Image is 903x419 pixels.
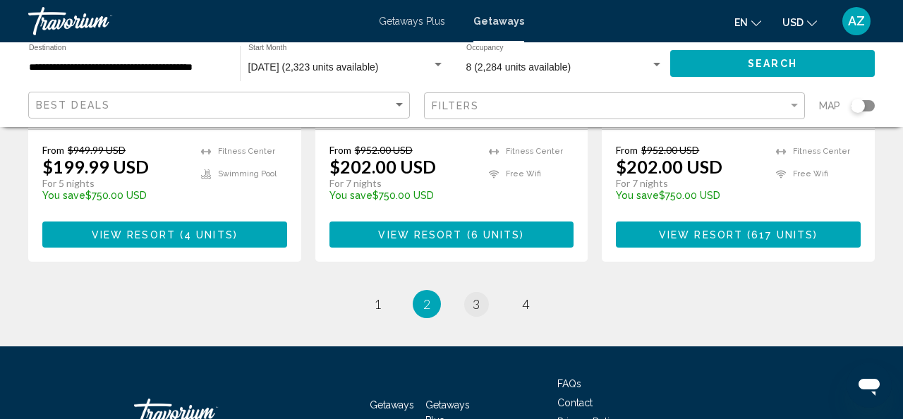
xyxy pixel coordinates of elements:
a: Travorium [28,7,365,35]
a: Getaways [473,16,524,27]
span: 6 units [471,229,521,241]
span: You save [329,190,372,201]
span: From [616,144,638,156]
span: en [734,17,748,28]
span: From [329,144,351,156]
button: Search [670,50,875,76]
p: For 7 nights [616,177,762,190]
span: You save [616,190,659,201]
p: $750.00 USD [616,190,762,201]
a: Contact [557,397,593,408]
span: 8 (2,284 units available) [466,61,571,73]
span: You save [42,190,85,201]
button: View Resort(4 units) [42,221,287,248]
span: $952.00 USD [641,144,699,156]
span: Swimming Pool [218,169,277,178]
span: 3 [473,296,480,312]
span: View Resort [378,229,462,241]
span: $949.99 USD [68,144,126,156]
span: ( ) [463,229,525,241]
span: View Resort [659,229,743,241]
span: Free Wifi [506,169,541,178]
span: AZ [848,14,865,28]
button: Change currency [782,12,817,32]
span: ( ) [743,229,818,241]
span: Filters [432,100,480,111]
span: Map [819,96,840,116]
span: Fitness Center [793,147,850,156]
button: Filter [424,92,806,121]
span: 1 [374,296,381,312]
span: Fitness Center [506,147,563,156]
span: Search [748,59,797,70]
mat-select: Sort by [36,99,406,111]
span: Best Deals [36,99,110,111]
span: Free Wifi [793,169,828,178]
span: 4 units [184,229,234,241]
a: Getaways Plus [379,16,445,27]
span: Fitness Center [218,147,275,156]
button: View Resort(617 units) [616,221,861,248]
span: 617 units [751,229,813,241]
a: FAQs [557,378,581,389]
p: $750.00 USD [329,190,475,201]
button: Change language [734,12,761,32]
p: $750.00 USD [42,190,187,201]
button: View Resort(6 units) [329,221,574,248]
p: $202.00 USD [329,156,436,177]
iframe: Button to launch messaging window [847,363,892,408]
a: Getaways [370,399,414,411]
span: 4 [522,296,529,312]
span: ( ) [176,229,238,241]
ul: Pagination [28,290,875,318]
span: USD [782,17,804,28]
p: For 7 nights [329,177,475,190]
span: 2 [423,296,430,312]
p: $199.99 USD [42,156,149,177]
span: View Resort [92,229,176,241]
p: For 5 nights [42,177,187,190]
span: [DATE] (2,323 units available) [248,61,379,73]
button: User Menu [838,6,875,36]
span: $952.00 USD [355,144,413,156]
p: $202.00 USD [616,156,722,177]
span: From [42,144,64,156]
